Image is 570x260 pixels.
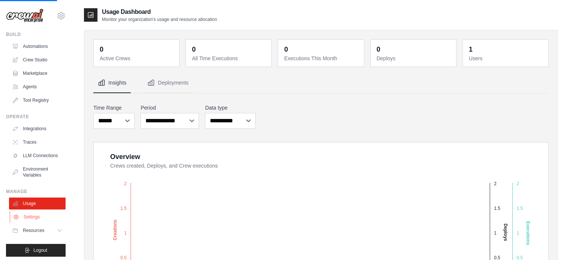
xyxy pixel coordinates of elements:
[124,230,127,236] tspan: 1
[9,54,66,66] a: Crew Studio
[120,205,127,211] tspan: 1.5
[112,219,118,240] text: Creations
[9,224,66,236] button: Resources
[93,73,549,93] nav: Tabs
[494,181,497,186] tspan: 2
[503,223,508,241] text: Deploys
[6,9,43,23] img: Logo
[192,44,196,55] div: 0
[124,181,127,186] tspan: 2
[9,67,66,79] a: Marketplace
[192,55,267,62] dt: All Time Executions
[110,152,140,162] div: Overview
[9,150,66,162] a: LLM Connections
[143,73,193,93] button: Deployments
[10,211,66,223] a: Settings
[205,104,255,111] label: Data type
[110,162,539,169] dt: Crews created, Deploys, and Crew executions
[516,205,523,211] tspan: 1.5
[469,44,473,55] div: 1
[33,247,47,253] span: Logout
[525,221,531,245] text: Executions
[6,31,66,37] div: Build
[377,44,380,55] div: 0
[23,227,44,233] span: Resources
[6,189,66,195] div: Manage
[102,16,217,22] p: Monitor your organization's usage and resource allocation
[141,104,199,111] label: Period
[100,44,103,55] div: 0
[469,55,544,62] dt: Users
[9,40,66,52] a: Automations
[9,81,66,93] a: Agents
[6,244,66,257] button: Logout
[93,73,131,93] button: Insights
[9,94,66,106] a: Tool Registry
[93,104,135,111] label: Time Range
[102,7,217,16] h2: Usage Dashboard
[284,44,288,55] div: 0
[9,198,66,209] a: Usage
[377,55,452,62] dt: Deploys
[494,205,500,211] tspan: 1.5
[516,230,519,236] tspan: 1
[100,55,175,62] dt: Active Crews
[6,114,66,120] div: Operate
[9,136,66,148] a: Traces
[284,55,359,62] dt: Executions This Month
[9,163,66,181] a: Environment Variables
[516,181,519,186] tspan: 2
[9,123,66,135] a: Integrations
[494,230,497,236] tspan: 1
